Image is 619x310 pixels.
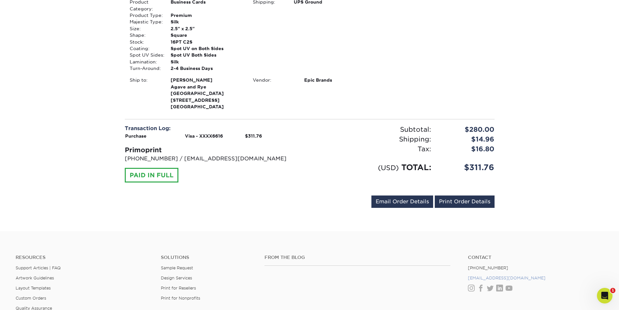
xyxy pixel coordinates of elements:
[245,133,262,139] strong: $311.76
[166,65,248,72] div: 2-4 Business Days
[468,265,508,270] a: [PHONE_NUMBER]
[125,45,166,52] div: Coating:
[468,255,603,260] a: Contact
[16,296,46,301] a: Custom Orders
[16,276,54,280] a: Artwork Guidelines
[166,32,248,38] div: Square
[161,265,193,270] a: Sample Request
[171,77,243,83] span: [PERSON_NAME]
[299,77,371,83] div: Epic Brands
[468,276,546,280] a: [EMAIL_ADDRESS][DOMAIN_NAME]
[16,286,51,290] a: Layout Templates
[125,12,166,19] div: Product Type:
[125,125,305,132] div: Transaction Log:
[166,25,248,32] div: 2.5" x 2.5"
[125,32,166,38] div: Shape:
[310,125,436,134] div: Subtotal:
[16,255,151,260] h4: Resources
[436,134,499,144] div: $14.96
[401,163,431,172] span: TOTAL:
[171,77,243,109] strong: [GEOGRAPHIC_DATA]
[166,19,248,25] div: Silk
[185,133,223,139] strong: Visa - XXXX6616
[565,292,619,310] iframe: Google Customer Reviews
[171,97,243,103] span: [STREET_ADDRESS]
[371,195,433,208] a: Email Order Details
[125,25,166,32] div: Size:
[248,77,299,83] div: Vendor:
[435,195,495,208] a: Print Order Details
[310,144,436,154] div: Tax:
[125,133,147,139] strong: Purchase
[436,162,499,173] div: $311.76
[125,155,305,163] p: [PHONE_NUMBER] / [EMAIL_ADDRESS][DOMAIN_NAME]
[125,19,166,25] div: Majestic Type:
[610,288,615,293] span: 1
[264,255,450,260] h4: From the Blog
[125,59,166,65] div: Lamination:
[166,59,248,65] div: Silk
[125,168,178,183] div: PAID IN FULL
[125,52,166,58] div: Spot UV Sides:
[436,125,499,134] div: $280.00
[166,39,248,45] div: 16PT C2S
[171,84,243,97] span: Agave and Rye [GEOGRAPHIC_DATA]
[166,52,248,58] div: Spot UV Both Sides
[166,45,248,52] div: Spot UV on Both Sides
[125,65,166,72] div: Turn-Around:
[16,265,61,270] a: Support Articles | FAQ
[125,145,305,155] div: Primoprint
[161,276,192,280] a: Design Services
[161,296,200,301] a: Print for Nonprofits
[161,255,255,260] h4: Solutions
[378,164,399,172] small: (USD)
[125,39,166,45] div: Stock:
[161,286,196,290] a: Print for Resellers
[436,144,499,154] div: $16.80
[125,77,166,110] div: Ship to:
[310,134,436,144] div: Shipping:
[597,288,613,303] iframe: Intercom live chat
[166,12,248,19] div: Premium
